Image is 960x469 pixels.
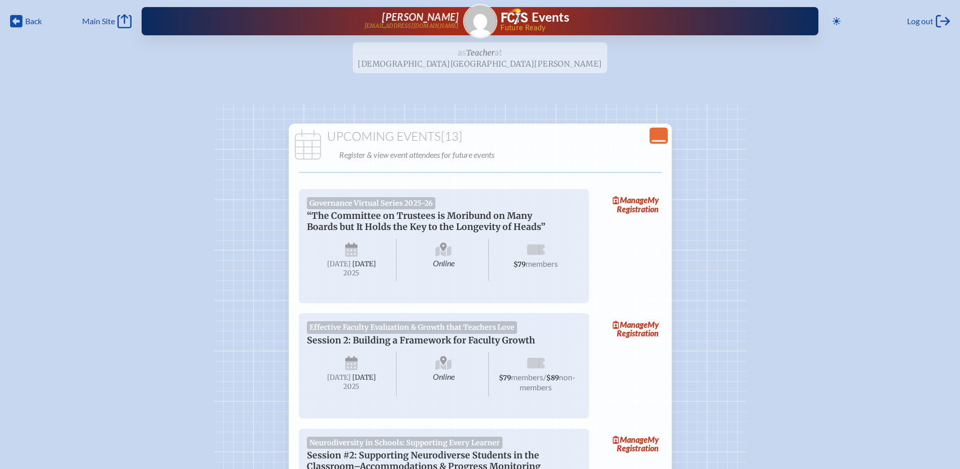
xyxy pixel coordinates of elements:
span: Neurodiversity in Schools: Supporting Every Learner [307,437,503,449]
span: Effective Faculty Evaluation & Growth that Teachers Love [307,321,518,333]
span: Manage [613,320,648,329]
a: FCIS LogoEvents [501,8,569,26]
span: non-members [520,372,575,392]
a: Main Site [82,14,132,28]
span: [DATE] [352,373,376,382]
a: ManageMy Registration [597,317,662,340]
span: $89 [546,374,559,382]
img: Florida Council of Independent Schools [501,8,528,24]
span: Manage [613,195,648,205]
span: members [526,259,558,268]
span: Future Ready [500,24,786,31]
span: 2025 [315,269,389,277]
a: ManageMy Registration [597,433,662,456]
span: Back [25,16,42,26]
span: “The Committee on Trustees is Moribund on Many Boards but It Holds the Key to the Longevity of He... [307,210,545,232]
span: / [543,372,546,382]
a: Gravatar [463,4,497,38]
span: [PERSON_NAME] [382,11,459,23]
span: [13] [441,129,462,144]
span: Online [399,352,489,396]
a: [PERSON_NAME][EMAIL_ADDRESS][DOMAIN_NAME] [174,11,459,31]
span: Log out [907,16,933,26]
span: $79 [514,260,526,269]
a: ManageMy Registration [597,193,662,216]
div: FCIS Events — Future ready [501,8,787,31]
span: Manage [613,435,648,444]
span: Main Site [82,16,115,26]
span: [DATE] [352,260,376,268]
span: Governance Virtual Series 2025-26 [307,197,436,209]
p: [EMAIL_ADDRESS][DOMAIN_NAME] [364,23,459,29]
span: 2025 [315,383,389,390]
img: Gravatar [464,5,496,37]
span: Session 2: Building a Framework for Faculty Growth [307,335,535,346]
span: [DATE] [327,373,351,382]
span: members [511,372,543,382]
h1: Upcoming Events [293,130,668,144]
span: [DATE] [327,260,351,268]
h1: Events [532,11,569,24]
p: Register & view event attendees for future events [339,148,666,162]
span: $79 [499,374,511,382]
span: Online [399,239,489,281]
